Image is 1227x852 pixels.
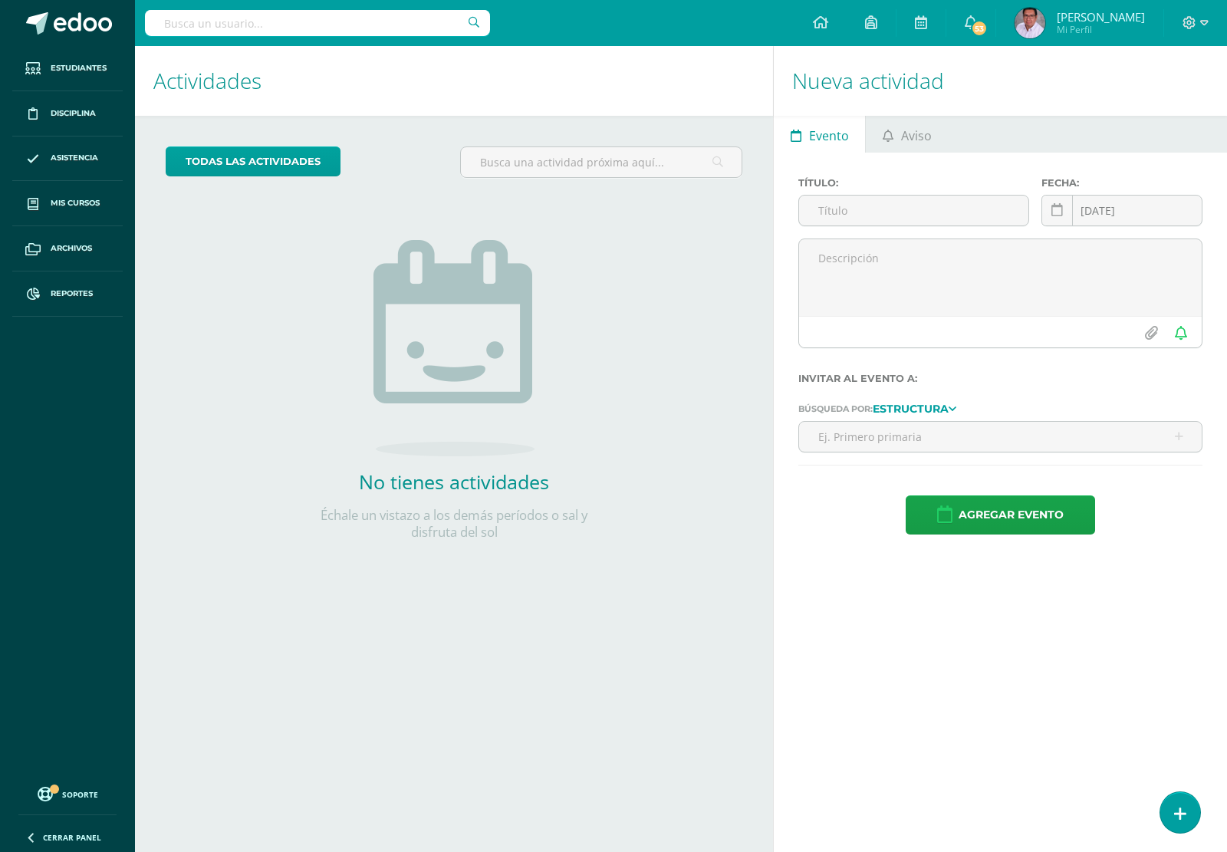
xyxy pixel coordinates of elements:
[1057,23,1145,36] span: Mi Perfil
[901,117,932,154] span: Aviso
[166,146,340,176] a: todas las Actividades
[906,495,1095,535] button: Agregar evento
[373,240,535,456] img: no_activities.png
[774,116,865,153] a: Evento
[873,403,956,413] a: Estructura
[1057,9,1145,25] span: [PERSON_NAME]
[12,226,123,271] a: Archivos
[12,181,123,226] a: Mis cursos
[51,152,98,164] span: Asistencia
[799,422,1202,452] input: Ej. Primero primaria
[971,20,988,37] span: 53
[1042,196,1202,225] input: Fecha de entrega
[809,117,849,154] span: Evento
[959,496,1064,534] span: Agregar evento
[18,783,117,804] a: Soporte
[51,107,96,120] span: Disciplina
[51,62,107,74] span: Estudiantes
[461,147,742,177] input: Busca una actividad próxima aquí...
[866,116,948,153] a: Aviso
[12,46,123,91] a: Estudiantes
[43,832,101,843] span: Cerrar panel
[12,91,123,137] a: Disciplina
[12,271,123,317] a: Reportes
[145,10,490,36] input: Busca un usuario...
[301,507,607,541] p: Échale un vistazo a los demás períodos o sal y disfruta del sol
[792,46,1209,116] h1: Nueva actividad
[51,288,93,300] span: Reportes
[51,242,92,255] span: Archivos
[873,402,949,416] strong: Estructura
[798,373,1202,384] label: Invitar al evento a:
[798,403,873,414] span: Búsqueda por:
[1015,8,1045,38] img: 9521831b7eb62fd0ab6b39a80c4a7782.png
[1041,177,1202,189] label: Fecha:
[51,197,100,209] span: Mis cursos
[799,196,1028,225] input: Título
[12,137,123,182] a: Asistencia
[301,469,607,495] h2: No tienes actividades
[62,789,98,800] span: Soporte
[153,46,755,116] h1: Actividades
[798,177,1029,189] label: Título:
